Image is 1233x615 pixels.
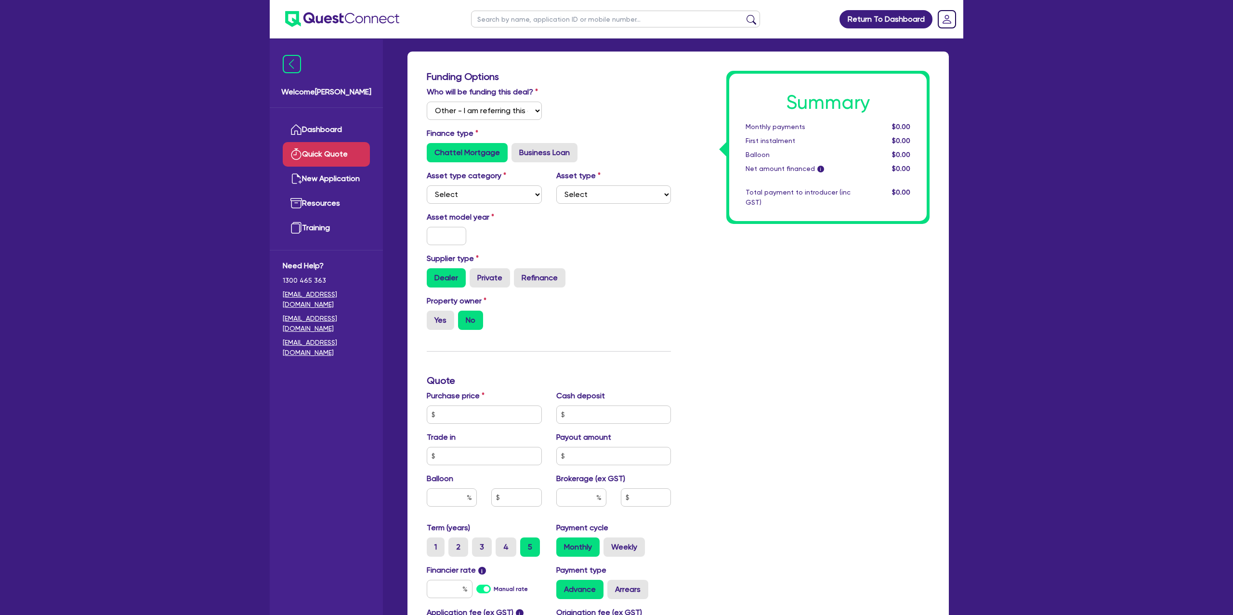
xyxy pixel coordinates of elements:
[283,338,370,358] a: [EMAIL_ADDRESS][DOMAIN_NAME]
[470,268,510,288] label: Private
[892,123,910,131] span: $0.00
[514,268,565,288] label: Refinance
[420,211,549,223] label: Asset model year
[738,164,858,174] div: Net amount financed
[283,275,370,286] span: 1300 465 363
[738,187,858,208] div: Total payment to introducer (inc GST)
[607,580,648,599] label: Arrears
[738,150,858,160] div: Balloon
[283,314,370,334] a: [EMAIL_ADDRESS][DOMAIN_NAME]
[458,311,483,330] label: No
[427,375,671,386] h3: Quote
[281,86,371,98] span: Welcome [PERSON_NAME]
[283,260,370,272] span: Need Help?
[427,311,454,330] label: Yes
[285,11,399,27] img: quest-connect-logo-blue
[290,222,302,234] img: training
[427,432,456,443] label: Trade in
[892,165,910,172] span: $0.00
[556,473,625,484] label: Brokerage (ex GST)
[556,564,606,576] label: Payment type
[427,522,470,534] label: Term (years)
[427,71,671,82] h3: Funding Options
[427,143,508,162] label: Chattel Mortgage
[448,537,468,557] label: 2
[817,166,824,172] span: i
[283,55,301,73] img: icon-menu-close
[738,122,858,132] div: Monthly payments
[746,91,910,114] h1: Summary
[290,197,302,209] img: resources
[556,390,605,402] label: Cash deposit
[427,86,538,98] label: Who will be funding this deal?
[283,216,370,240] a: Training
[892,188,910,196] span: $0.00
[556,537,600,557] label: Monthly
[603,537,645,557] label: Weekly
[512,143,577,162] label: Business Loan
[556,580,603,599] label: Advance
[427,253,479,264] label: Supplier type
[738,136,858,146] div: First instalment
[892,151,910,158] span: $0.00
[283,191,370,216] a: Resources
[556,522,608,534] label: Payment cycle
[472,537,492,557] label: 3
[839,10,932,28] a: Return To Dashboard
[427,473,453,484] label: Balloon
[283,118,370,142] a: Dashboard
[478,567,486,575] span: i
[283,167,370,191] a: New Application
[520,537,540,557] label: 5
[427,295,486,307] label: Property owner
[427,268,466,288] label: Dealer
[471,11,760,27] input: Search by name, application ID or mobile number...
[427,390,485,402] label: Purchase price
[496,537,516,557] label: 4
[283,142,370,167] a: Quick Quote
[427,170,506,182] label: Asset type category
[283,289,370,310] a: [EMAIL_ADDRESS][DOMAIN_NAME]
[934,7,959,32] a: Dropdown toggle
[427,564,486,576] label: Financier rate
[556,432,611,443] label: Payout amount
[427,128,478,139] label: Finance type
[494,585,528,593] label: Manual rate
[427,537,445,557] label: 1
[892,137,910,144] span: $0.00
[556,170,601,182] label: Asset type
[290,148,302,160] img: quick-quote
[290,173,302,184] img: new-application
